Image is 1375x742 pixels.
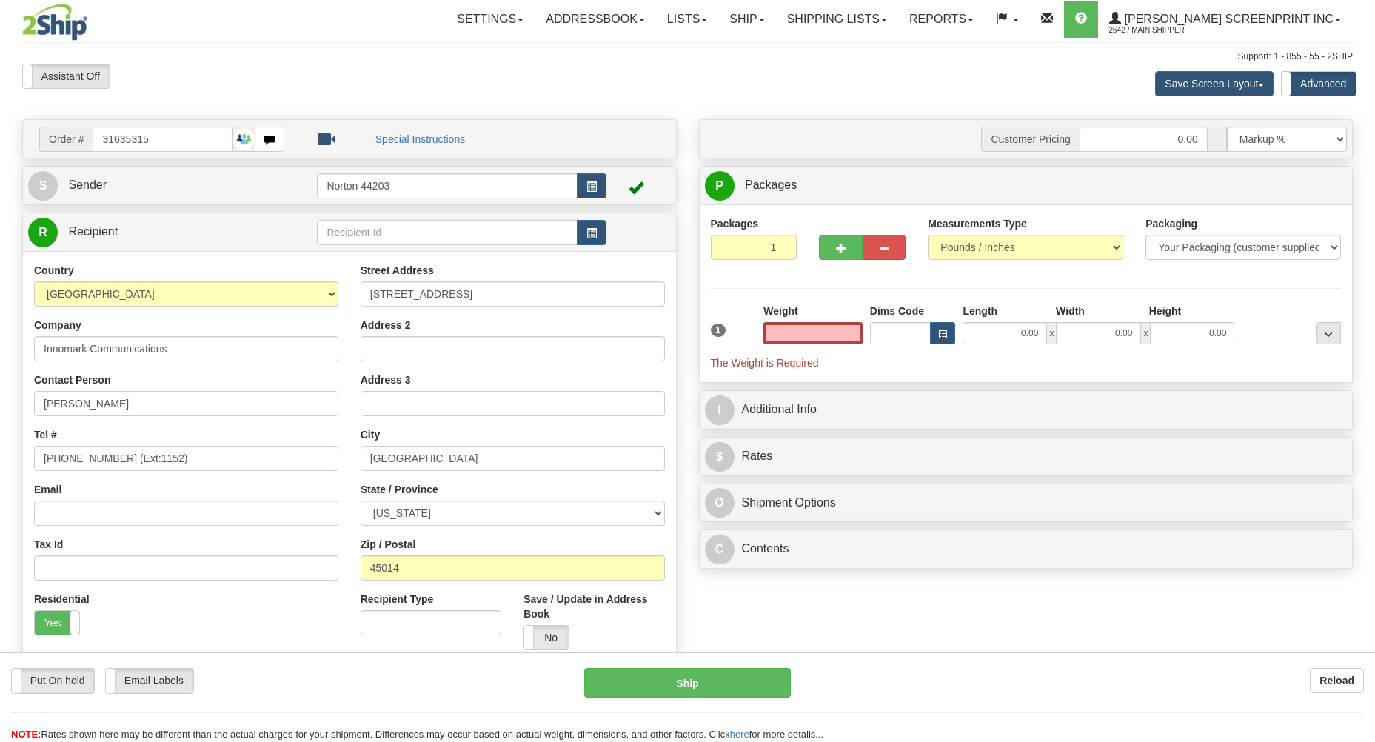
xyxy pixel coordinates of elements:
button: Ship [584,668,791,698]
label: Save / Update in Address Book [523,592,664,621]
label: Advanced [1282,72,1356,96]
a: Shipping lists [776,1,898,38]
span: $ [705,442,735,472]
label: Measurements Type [928,216,1027,231]
label: Company [34,318,81,332]
span: C [705,535,735,564]
span: [PERSON_NAME] Screenprint Inc [1121,13,1334,25]
label: Address 2 [361,318,411,332]
div: ... [1316,322,1341,344]
label: Put On hold [12,669,94,692]
label: Tel # [34,427,57,442]
label: Contact Person [34,372,110,387]
input: Sender Id [317,173,577,198]
span: Sender [68,178,107,191]
a: R Recipient [28,217,285,247]
span: Order # [39,127,93,152]
span: 1 [711,324,726,337]
label: Address 3 [361,372,411,387]
label: Zip / Postal [361,537,416,552]
input: Recipient Id [317,220,577,245]
label: Email [34,482,61,497]
a: [PERSON_NAME] Screenprint Inc 2642 / Main Shipper [1098,1,1352,38]
iframe: chat widget [1341,295,1374,447]
a: $Rates [705,441,1348,472]
label: Weight [763,304,797,318]
span: 2642 / Main Shipper [1109,23,1220,38]
span: Recipient [68,225,118,238]
label: Email Labels [106,669,193,692]
input: Enter a location [361,281,665,307]
span: The Weight is Required [711,357,819,369]
label: City [361,427,380,442]
a: Reports [898,1,985,38]
a: S Sender [28,170,317,201]
a: Lists [656,1,718,38]
label: Packaging [1145,216,1197,231]
label: Country [34,263,74,278]
img: logo2642.jpg [22,4,87,41]
button: Save Screen Layout [1155,71,1274,96]
label: Height [1149,304,1182,318]
label: Tax Id [34,537,63,552]
label: Width [1056,304,1085,318]
a: OShipment Options [705,488,1348,518]
span: Packages [745,178,797,191]
div: Support: 1 - 855 - 55 - 2SHIP [22,50,1353,63]
label: No [524,626,569,649]
span: x [1140,322,1151,344]
label: State / Province [361,482,438,497]
button: Reload [1310,668,1364,693]
a: Settings [446,1,535,38]
a: Addressbook [535,1,656,38]
label: Yes [35,611,79,635]
span: Customer Pricing [981,127,1079,152]
span: S [28,171,58,201]
b: Reload [1319,675,1354,686]
button: Special Instructions [366,127,475,152]
span: P [705,171,735,201]
label: Recipient Type [361,592,434,606]
span: NOTE: [11,729,41,740]
label: Assistant Off [23,64,110,88]
label: Residential [34,592,90,606]
label: Length [963,304,997,318]
a: CContents [705,534,1348,564]
label: Street Address [361,263,434,278]
span: O [705,488,735,518]
a: P Packages [705,170,1348,201]
span: I [705,395,735,425]
label: Dims Code [870,304,924,318]
a: Ship [718,1,775,38]
a: here [730,729,749,740]
label: Packages [711,216,759,231]
img: Request [233,128,255,150]
span: R [28,218,58,247]
a: IAdditional Info [705,395,1348,425]
span: x [1046,322,1057,344]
